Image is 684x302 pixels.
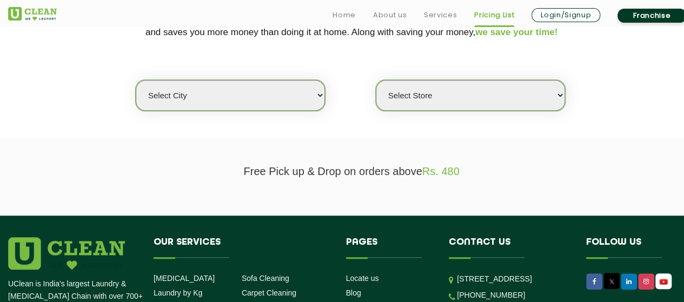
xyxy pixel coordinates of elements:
span: Rs. 480 [422,165,460,177]
h4: Our Services [154,237,330,258]
a: [MEDICAL_DATA] [154,274,215,283]
h4: Follow us [586,237,681,258]
h4: Pages [346,237,433,258]
a: Login/Signup [532,8,600,22]
a: Services [424,9,457,22]
h4: Contact us [449,237,570,258]
a: Carpet Cleaning [242,288,296,297]
img: UClean Laundry and Dry Cleaning [8,7,57,21]
span: we save your time! [475,27,557,37]
img: logo.png [8,237,125,270]
a: Blog [346,288,361,297]
img: UClean Laundry and Dry Cleaning [656,276,670,287]
a: Locate us [346,274,379,283]
a: Pricing List [474,9,514,22]
a: About us [373,9,407,22]
p: [STREET_ADDRESS] [457,273,570,285]
a: Home [333,9,356,22]
a: Laundry by Kg [154,288,202,297]
a: [PHONE_NUMBER] [457,291,525,299]
a: Sofa Cleaning [242,274,289,283]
